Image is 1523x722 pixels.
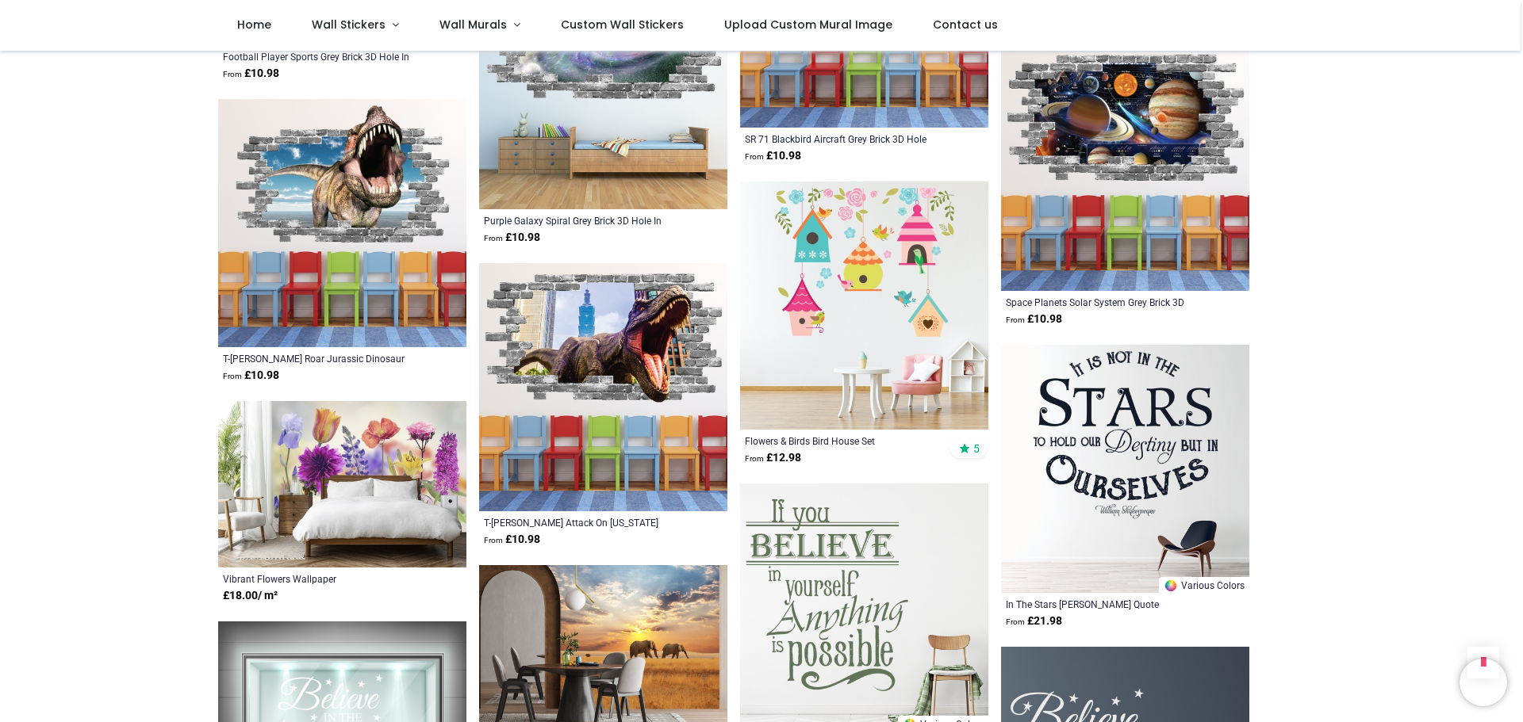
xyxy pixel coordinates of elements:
a: In The Stars [PERSON_NAME] Quote [1006,598,1197,610]
strong: £ 18.00 / m² [223,588,278,604]
a: Various Colors [1159,577,1249,593]
span: From [484,536,503,544]
span: From [1006,315,1025,324]
strong: £ 12.98 [745,450,801,466]
span: Custom Wall Stickers [561,17,684,32]
strong: £ 10.98 [223,66,279,82]
img: Flowers & Birds Bird House Wall Sticker Set [740,181,988,430]
iframe: Brevo live chat [1460,659,1507,706]
strong: £ 21.98 [1006,613,1062,629]
a: Flowers & Birds Bird House Set [745,434,936,447]
span: From [484,234,503,243]
a: Football Player Sports Grey Brick 3D Hole In The [223,50,414,63]
a: Vibrant Flowers Wallpaper [223,572,414,585]
img: In The Stars William Shakespeare Quote Wall Sticker [1001,345,1249,593]
span: Wall Murals [439,17,507,32]
span: Contact us [933,17,998,32]
span: From [745,152,764,161]
span: Wall Stickers [312,17,386,32]
a: Purple Galaxy Spiral Grey Brick 3D Hole In The [484,214,675,227]
span: From [223,372,242,380]
strong: £ 10.98 [1006,311,1062,327]
img: Color Wheel [1164,579,1178,593]
strong: £ 10.98 [484,230,540,246]
a: T-[PERSON_NAME] Roar Jurassic Dinosaur Grey Brick 3D Hole In The [223,352,414,365]
a: Space Planets Solar System Grey Brick 3D Hole In The [1006,296,1197,308]
img: Vibrant Flowers Wall Mural Wallpaper [218,401,466,567]
img: Space Planets Solar System Grey Brick 3D Hole In The Wall Sticker [1001,43,1249,291]
span: From [745,454,764,463]
a: T-[PERSON_NAME] Attack On [US_STATE] Grey Brick 3D Hole In The [484,516,675,529]
strong: £ 10.98 [484,532,540,548]
img: T-Rex Roar Jurassic Dinosaur Grey Brick 3D Hole In The Wall Sticker [218,99,466,347]
img: T-Rex Attack On New York Grey Brick 3D Hole In The Wall Sticker [479,263,727,511]
span: From [1006,617,1025,626]
span: 5 [973,441,980,456]
span: From [223,70,242,78]
strong: £ 10.98 [223,368,279,384]
a: SR 71 Blackbird Aircraft Grey Brick 3D Hole In The [745,132,936,145]
span: Home [237,17,271,32]
span: Upload Custom Mural Image [724,17,892,32]
strong: £ 10.98 [745,148,801,164]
